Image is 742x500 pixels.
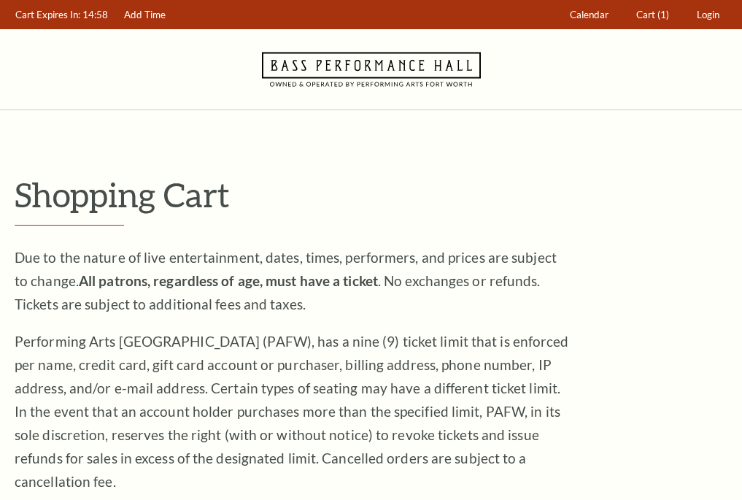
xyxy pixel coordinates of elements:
[79,272,378,289] strong: All patrons, regardless of age, must have a ticket
[563,1,616,29] a: Calendar
[690,1,727,29] a: Login
[82,9,108,20] span: 14:58
[697,9,719,20] span: Login
[15,9,80,20] span: Cart Expires In:
[15,249,557,312] span: Due to the nature of live entertainment, dates, times, performers, and prices are subject to chan...
[570,9,608,20] span: Calendar
[117,1,173,29] a: Add Time
[636,9,655,20] span: Cart
[15,176,727,213] p: Shopping Cart
[657,9,669,20] span: (1)
[630,1,676,29] a: Cart (1)
[15,330,569,493] p: Performing Arts [GEOGRAPHIC_DATA] (PAFW), has a nine (9) ticket limit that is enforced per name, ...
